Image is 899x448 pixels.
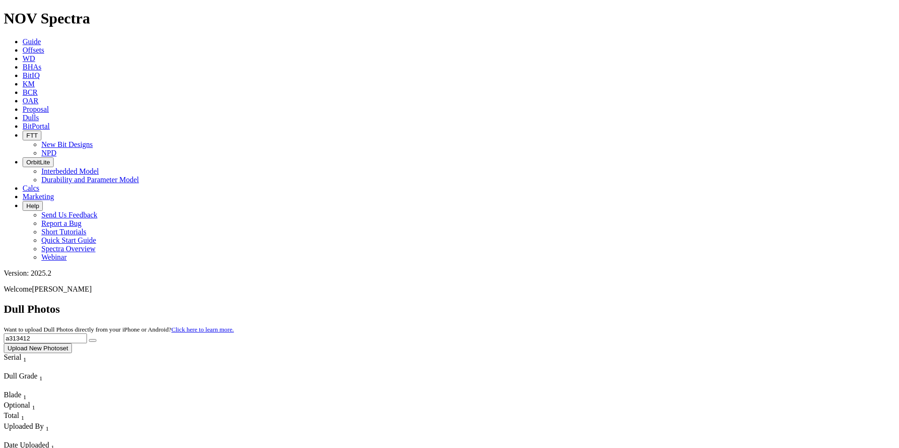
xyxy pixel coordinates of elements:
div: Sort None [4,411,37,422]
a: Offsets [23,46,44,54]
a: Send Us Feedback [41,211,97,219]
div: Sort None [4,391,37,401]
h1: NOV Spectra [4,10,895,27]
sub: 1 [46,425,49,432]
a: Durability and Parameter Model [41,176,139,184]
a: Report a Bug [41,219,81,227]
div: Total Sort None [4,411,37,422]
span: Sort None [46,422,49,430]
a: WD [23,54,35,62]
button: FTT [23,131,41,140]
a: Dulls [23,114,39,122]
div: Column Menu [4,433,92,441]
button: Help [23,201,43,211]
a: Spectra Overview [41,245,95,253]
button: OrbitLite [23,157,54,167]
span: Blade [4,391,21,399]
div: Sort None [4,372,70,391]
span: [PERSON_NAME] [32,285,92,293]
sub: 1 [23,394,26,401]
span: Total [4,411,19,419]
div: Sort None [4,353,44,372]
a: BCR [23,88,38,96]
span: Serial [4,353,21,361]
div: Column Menu [4,382,70,391]
p: Welcome [4,285,895,294]
a: BHAs [23,63,41,71]
div: Uploaded By Sort None [4,422,92,433]
div: Version: 2025.2 [4,269,895,278]
a: NPD [41,149,56,157]
a: Short Tutorials [41,228,87,236]
span: Help [26,202,39,209]
a: BitPortal [23,122,50,130]
sub: 1 [32,404,35,411]
a: Interbedded Model [41,167,99,175]
span: Uploaded By [4,422,44,430]
a: BitIQ [23,71,39,79]
div: Column Menu [4,363,44,372]
a: OAR [23,97,39,105]
span: Sort None [23,353,26,361]
sub: 1 [21,415,24,422]
a: New Bit Designs [41,140,93,148]
span: Optional [4,401,30,409]
span: Sort None [23,391,26,399]
span: Sort None [39,372,43,380]
a: Marketing [23,193,54,201]
button: Upload New Photoset [4,343,72,353]
small: Want to upload Dull Photos directly from your iPhone or Android? [4,326,234,333]
a: Guide [23,38,41,46]
a: Webinar [41,253,67,261]
a: Calcs [23,184,39,192]
span: Sort None [32,401,35,409]
a: KM [23,80,35,88]
div: Sort None [4,401,37,411]
input: Search Serial Number [4,333,87,343]
h2: Dull Photos [4,303,895,316]
sub: 1 [39,375,43,382]
div: Dull Grade Sort None [4,372,70,382]
div: Serial Sort None [4,353,44,363]
div: Optional Sort None [4,401,37,411]
a: Proposal [23,105,49,113]
a: Click here to learn more. [172,326,234,333]
span: FTT [26,132,38,139]
span: OrbitLite [26,159,50,166]
span: Dull Grade [4,372,38,380]
div: Sort None [4,422,92,441]
div: Blade Sort None [4,391,37,401]
span: Sort None [21,411,24,419]
a: Quick Start Guide [41,236,96,244]
sub: 1 [23,356,26,363]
